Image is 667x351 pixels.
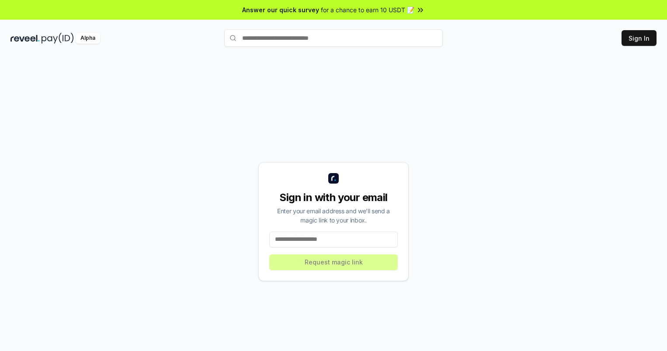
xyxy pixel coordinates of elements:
button: Sign In [622,30,657,46]
img: pay_id [42,33,74,44]
img: reveel_dark [10,33,40,44]
div: Enter your email address and we’ll send a magic link to your inbox. [269,206,398,225]
div: Sign in with your email [269,191,398,205]
span: for a chance to earn 10 USDT 📝 [321,5,414,14]
div: Alpha [76,33,100,44]
span: Answer our quick survey [242,5,319,14]
img: logo_small [328,173,339,184]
